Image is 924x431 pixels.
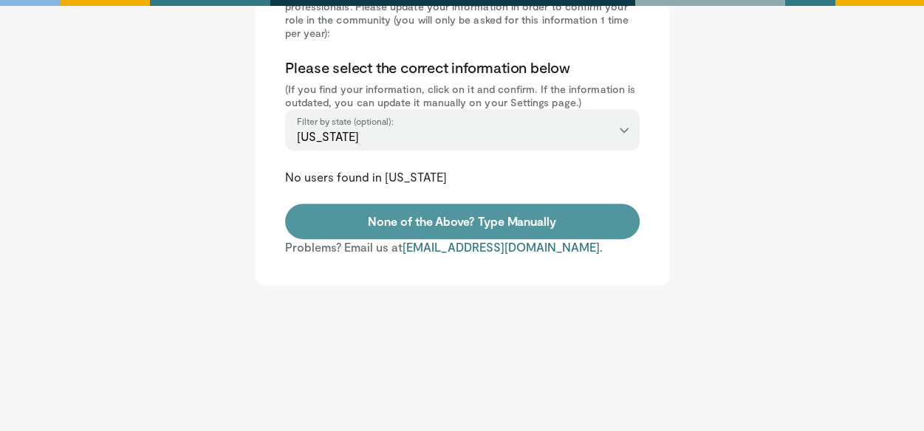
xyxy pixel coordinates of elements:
[403,240,600,254] a: [EMAIL_ADDRESS][DOMAIN_NAME]
[285,168,640,186] div: No users found in [US_STATE]
[285,58,640,77] h4: Please select the correct information below
[285,239,640,255] p: Problems? Email us at .
[285,204,640,239] a: None of the Above? Type Manually
[285,83,640,109] p: (If you find your information, click on it and confirm. If the information is outdated, you can u...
